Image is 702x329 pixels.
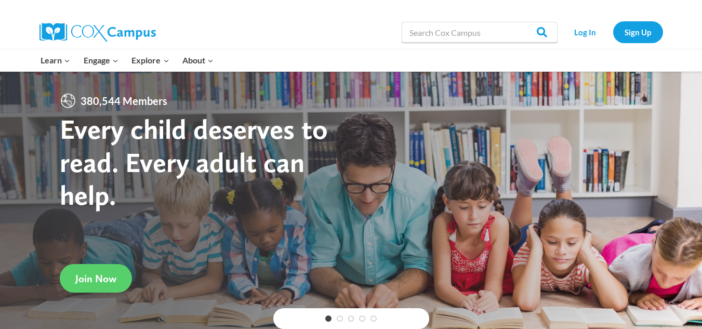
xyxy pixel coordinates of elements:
[84,54,118,67] span: Engage
[563,21,663,43] nav: Secondary Navigation
[613,21,663,43] a: Sign Up
[76,93,171,109] span: 380,544 Members
[359,315,365,322] a: 4
[563,21,608,43] a: Log In
[370,315,377,322] a: 5
[182,54,214,67] span: About
[75,272,116,285] span: Join Now
[60,264,132,293] a: Join Now
[41,54,70,67] span: Learn
[39,23,156,42] img: Cox Campus
[337,315,343,322] a: 2
[348,315,354,322] a: 3
[131,54,169,67] span: Explore
[402,22,558,43] input: Search Cox Campus
[34,49,220,71] nav: Primary Navigation
[60,112,328,212] strong: Every child deserves to read. Every adult can help.
[325,315,332,322] a: 1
